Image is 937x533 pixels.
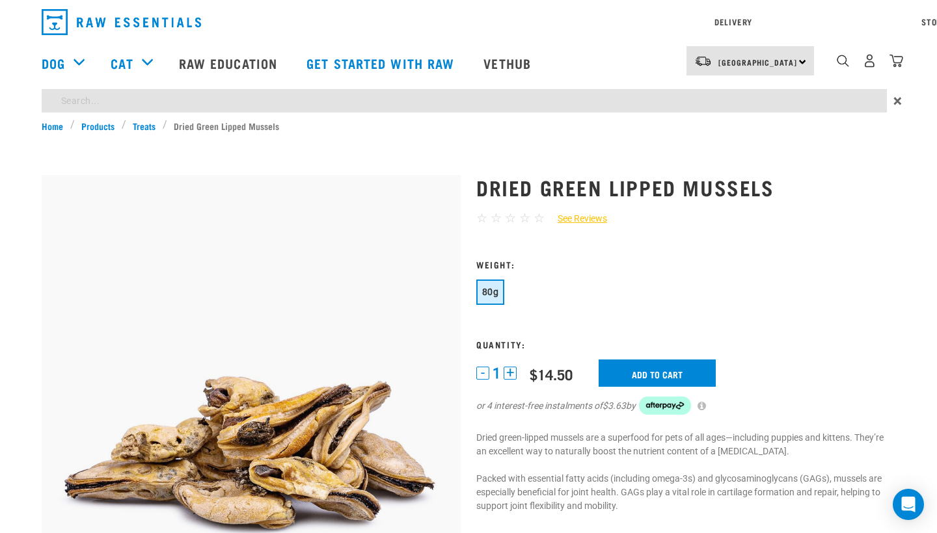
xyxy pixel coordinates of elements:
[599,359,716,387] input: Add to cart
[111,53,133,73] a: Cat
[639,396,691,415] img: Afterpay
[519,211,530,226] span: ☆
[493,367,500,380] span: 1
[42,9,201,35] img: Raw Essentials Logo
[476,175,895,199] h1: Dried Green Lipped Mussels
[530,366,573,382] div: $14.50
[491,211,502,226] span: ☆
[534,211,545,226] span: ☆
[126,119,163,133] a: Treats
[714,19,752,24] a: Delivery
[504,367,517,380] button: +
[476,367,489,380] button: -
[603,399,626,413] span: $3.63
[476,339,895,349] h3: Quantity:
[482,287,498,297] span: 80g
[470,37,547,89] a: Vethub
[476,396,895,415] div: or 4 interest-free instalments of by
[889,54,903,68] img: home-icon@2x.png
[476,259,895,269] h3: Weight:
[505,211,516,226] span: ☆
[31,4,906,40] nav: dropdown navigation
[863,54,876,68] img: user.png
[42,119,70,133] a: Home
[476,279,504,305] button: 80g
[837,55,849,67] img: home-icon-1@2x.png
[293,37,470,89] a: Get started with Raw
[75,119,122,133] a: Products
[42,53,65,73] a: Dog
[42,89,887,112] input: Search...
[166,37,293,89] a: Raw Education
[545,212,607,226] a: See Reviews
[893,489,924,520] div: Open Intercom Messenger
[893,89,902,112] span: ×
[476,431,895,513] p: Dried green-lipped mussels are a superfood for pets of all ages—including puppies and kittens. Th...
[42,119,895,133] nav: breadcrumbs
[694,55,712,67] img: van-moving.png
[718,60,797,64] span: [GEOGRAPHIC_DATA]
[476,211,487,226] span: ☆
